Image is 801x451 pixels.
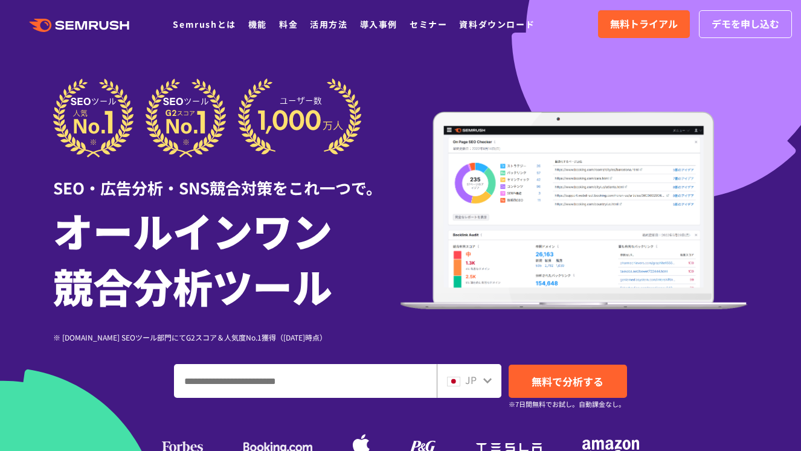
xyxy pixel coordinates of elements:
a: デモを申し込む [699,10,792,38]
a: Semrushとは [173,18,236,30]
a: セミナー [410,18,447,30]
span: JP [465,373,477,387]
a: 料金 [279,18,298,30]
span: デモを申し込む [712,16,779,32]
a: 活用方法 [310,18,347,30]
div: ※ [DOMAIN_NAME] SEOツール部門にてG2スコア＆人気度No.1獲得（[DATE]時点） [53,331,400,343]
a: 無料トライアル [598,10,690,38]
span: 無料で分析する [532,374,603,389]
input: ドメイン、キーワードまたはURLを入力してください [175,365,436,397]
h1: オールインワン 競合分析ツール [53,202,400,313]
a: 無料で分析する [509,365,627,398]
a: 機能 [248,18,267,30]
a: 資料ダウンロード [459,18,535,30]
a: 導入事例 [360,18,397,30]
small: ※7日間無料でお試し。自動課金なし。 [509,398,625,410]
span: 無料トライアル [610,16,678,32]
div: SEO・広告分析・SNS競合対策をこれ一つで。 [53,158,400,199]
